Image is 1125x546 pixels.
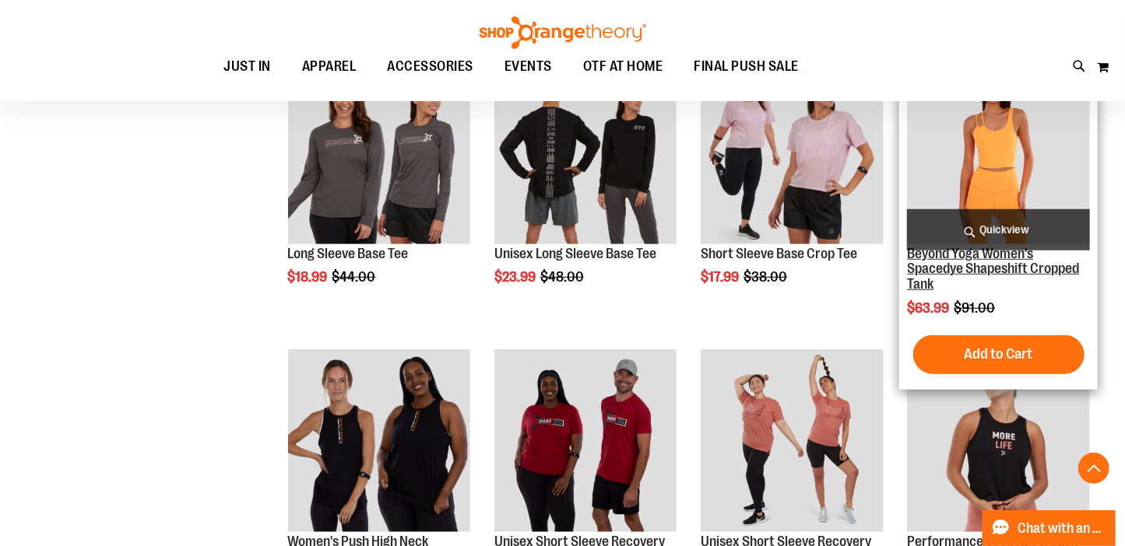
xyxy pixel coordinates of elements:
button: Add to Cart [913,335,1085,374]
a: EVENTS [489,49,568,85]
a: Product image for Unisex SS Recovery Tee [494,349,677,534]
span: APPAREL [302,49,357,84]
img: Product image for Push High Neck Muscle Tank [288,349,471,532]
img: Product image for Performance Crop Racerback Tank [907,349,1090,532]
span: $23.99 [494,269,538,285]
button: Chat with an Expert [983,510,1116,546]
a: OTF AT HOME [568,49,679,85]
a: FINAL PUSH SALE [678,49,814,85]
div: product [693,54,891,324]
img: Product image for Beyond Yoga Womens Spacedye Shapeshift Cropped Tank [907,61,1090,244]
img: Product image for Long Sleeve Base Tee [288,61,471,244]
img: Product image for Short Sleeve Base Crop Tee [701,61,884,244]
span: $18.99 [288,269,330,285]
a: Unisex Long Sleeve Base Tee [494,246,656,261]
span: $38.00 [744,269,789,285]
span: $91.00 [954,300,997,316]
span: $48.00 [540,269,586,285]
img: Product image for Unisex Long Sleeve Base Tee [494,61,677,244]
a: Product image for Short Sleeve Base Crop Tee [701,61,884,247]
span: EVENTS [504,49,552,84]
a: ACCESSORIES [371,49,489,85]
img: Product image for Unisex SS Recovery Tee [494,349,677,532]
a: Product image for Beyond Yoga Womens Spacedye Shapeshift Cropped Tank [907,61,1090,247]
a: Product image for Long Sleeve Base Tee [288,61,471,247]
span: ACCESSORIES [387,49,473,84]
a: APPAREL [287,49,372,84]
img: Shop Orangetheory [477,16,649,49]
span: Chat with an Expert [1018,521,1106,536]
a: Product image for Push High Neck Muscle Tank [288,349,471,534]
div: product [487,54,685,324]
img: Product image for Unisex Short Sleeve Recovery Tee [701,349,884,532]
span: JUST IN [223,49,271,84]
span: $44.00 [332,269,378,285]
a: JUST IN [208,49,287,85]
span: FINAL PUSH SALE [694,49,799,84]
a: Short Sleeve Base Crop Tee [701,246,857,261]
a: Beyond Yoga Women's Spacedye Shapeshift Cropped Tank [907,246,1079,292]
span: $17.99 [701,269,741,285]
span: $63.99 [907,300,951,316]
div: product [899,54,1098,390]
span: OTF AT HOME [583,49,663,84]
a: Quickview [907,209,1090,250]
a: Product image for Unisex Long Sleeve Base Tee [494,61,677,247]
span: Add to Cart [965,345,1033,362]
a: Long Sleeve Base Tee [288,246,409,261]
div: product [280,54,479,324]
button: Back To Top [1078,453,1109,484]
a: Product image for Unisex Short Sleeve Recovery Tee [701,349,884,534]
a: Product image for Performance Crop Racerback Tank [907,349,1090,534]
